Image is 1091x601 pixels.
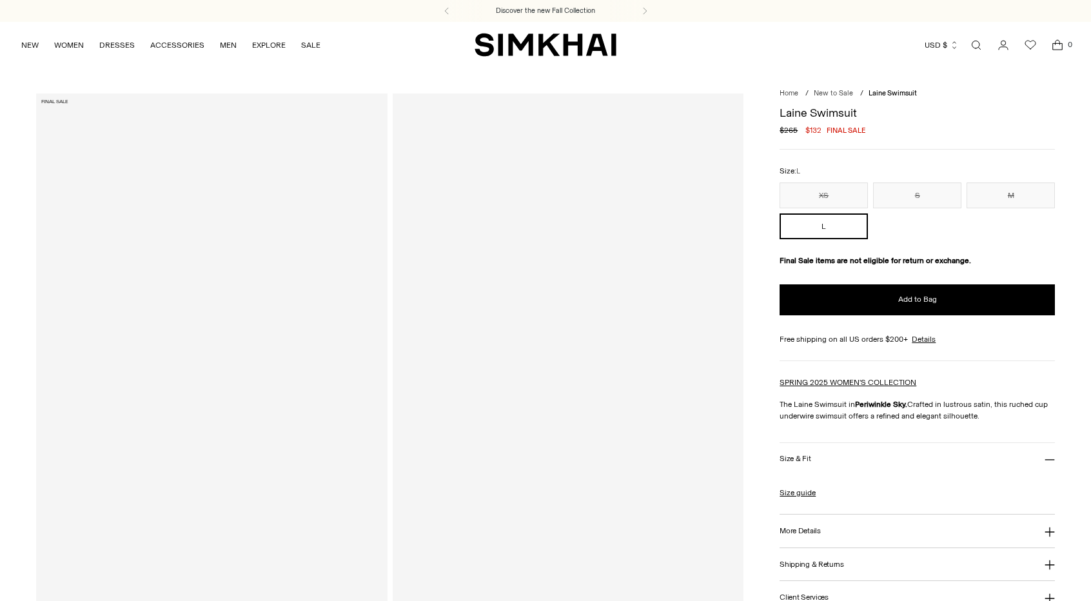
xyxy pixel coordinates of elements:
[780,107,1055,119] h1: Laine Swimsuit
[1045,32,1070,58] a: Open cart modal
[780,378,916,387] a: SPRING 2025 WOMEN'S COLLECTION
[796,167,800,175] span: L
[963,32,989,58] a: Open search modal
[475,32,616,57] a: SIMKHAI
[780,333,1055,345] div: Free shipping on all US orders $200+
[496,6,595,16] a: Discover the new Fall Collection
[805,124,821,136] span: $132
[780,560,844,569] h3: Shipping & Returns
[21,31,39,59] a: NEW
[780,182,868,208] button: XS
[780,213,868,239] button: L
[150,31,204,59] a: ACCESSORIES
[1064,39,1076,50] span: 0
[780,89,798,97] a: Home
[814,89,853,97] a: New to Sale
[780,443,1055,476] button: Size & Fit
[252,31,286,59] a: EXPLORE
[780,88,1055,99] nav: breadcrumbs
[301,31,320,59] a: SALE
[780,284,1055,315] button: Add to Bag
[780,548,1055,581] button: Shipping & Returns
[855,400,907,409] strong: Periwinkle Sky.
[869,89,917,97] span: Laine Swimsuit
[780,487,816,498] a: Size guide
[912,333,936,345] a: Details
[780,455,811,463] h3: Size & Fit
[1017,32,1043,58] a: Wishlist
[780,256,971,265] strong: Final Sale items are not eligible for return or exchange.
[990,32,1016,58] a: Go to the account page
[780,515,1055,547] button: More Details
[99,31,135,59] a: DRESSES
[54,31,84,59] a: WOMEN
[220,31,237,59] a: MEN
[780,527,820,535] h3: More Details
[805,88,809,99] div: /
[967,182,1055,208] button: M
[780,124,798,136] s: $265
[780,399,1055,422] p: The Laine Swimsuit in Crafted in lustrous satin, this ruched cup underwire swimsuit offers a refi...
[873,182,961,208] button: S
[780,165,800,177] label: Size:
[898,294,937,305] span: Add to Bag
[925,31,959,59] button: USD $
[860,88,863,99] div: /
